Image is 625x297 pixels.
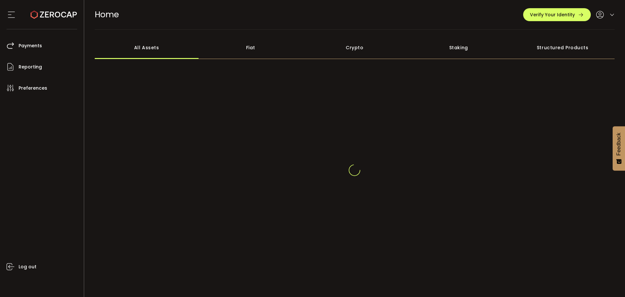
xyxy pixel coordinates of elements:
[407,36,511,59] div: Staking
[19,262,36,272] span: Log out
[530,12,575,17] span: Verify Your Identity
[616,133,622,156] span: Feedback
[523,8,591,21] button: Verify Your Identity
[95,36,199,59] div: All Assets
[511,36,615,59] div: Structured Products
[199,36,303,59] div: Fiat
[613,126,625,171] button: Feedback - Show survey
[303,36,407,59] div: Crypto
[19,41,42,51] span: Payments
[95,9,119,20] span: Home
[19,83,47,93] span: Preferences
[19,62,42,72] span: Reporting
